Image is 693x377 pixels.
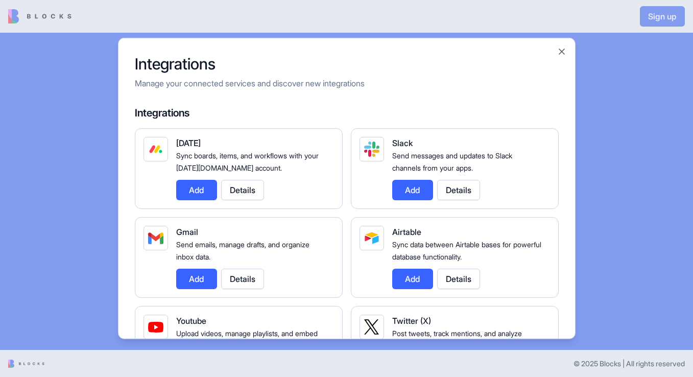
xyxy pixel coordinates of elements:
button: Add [392,180,433,200]
span: Slack [392,138,413,148]
button: Details [437,269,480,289]
button: Add [392,269,433,289]
h2: Integrations [135,55,559,73]
span: Send emails, manage drafts, and organize inbox data. [176,240,309,261]
span: Twitter (X) [392,316,431,326]
span: Post tweets, track mentions, and analyze engagement data. [392,329,522,350]
span: [DATE] [176,138,201,148]
button: Add [176,180,217,200]
h4: Integrations [135,106,559,120]
p: Manage your connected services and discover new integrations [135,77,559,89]
span: Send messages and updates to Slack channels from your apps. [392,151,512,172]
span: Sync data between Airtable bases for powerful database functionality. [392,240,541,261]
button: Details [437,180,480,200]
button: Details [221,180,264,200]
button: Add [176,269,217,289]
button: Close [557,46,567,57]
span: Youtube [176,316,206,326]
span: Airtable [392,227,421,237]
button: Details [221,269,264,289]
span: Sync boards, items, and workflows with your [DATE][DOMAIN_NAME] account. [176,151,319,172]
span: Upload videos, manage playlists, and embed content. [176,329,318,350]
span: Gmail [176,227,198,237]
